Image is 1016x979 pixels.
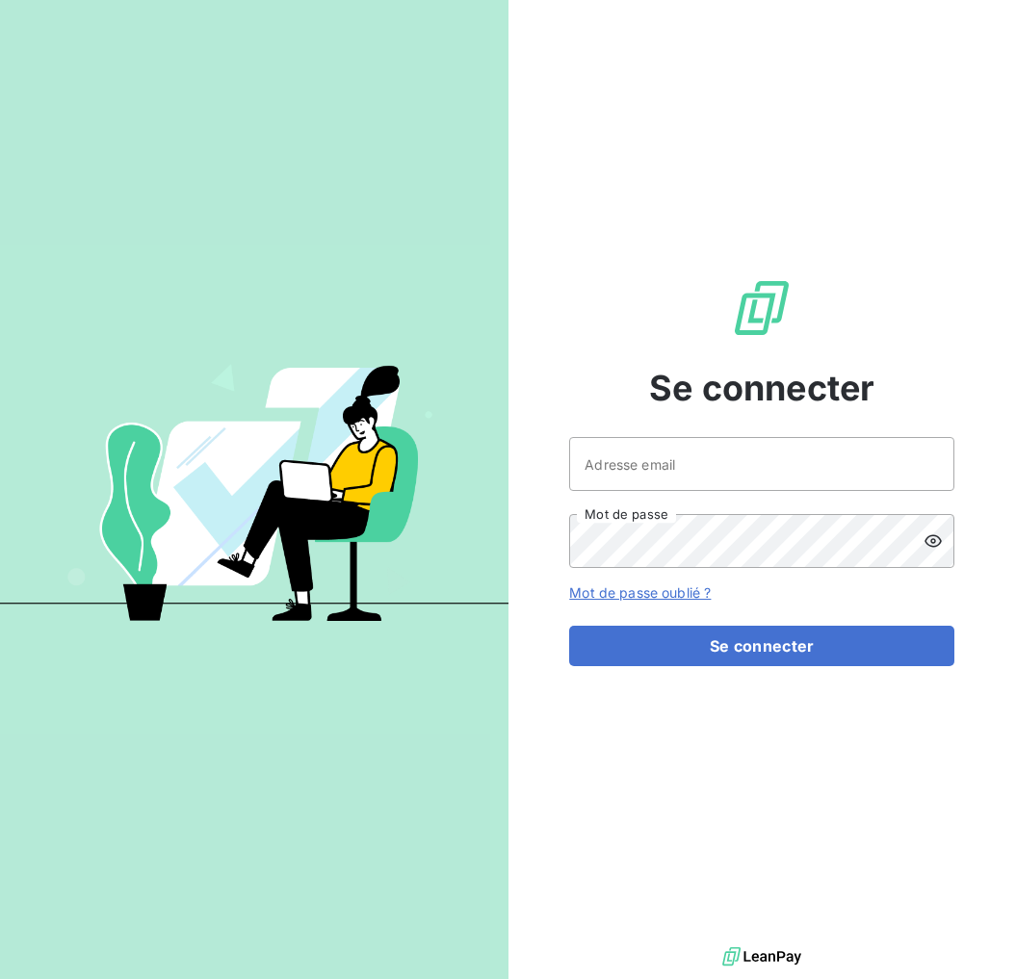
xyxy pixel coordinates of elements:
input: placeholder [569,437,954,491]
img: logo [722,942,801,971]
button: Se connecter [569,626,954,666]
img: Logo LeanPay [731,277,793,339]
span: Se connecter [649,362,874,414]
a: Mot de passe oublié ? [569,584,711,601]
